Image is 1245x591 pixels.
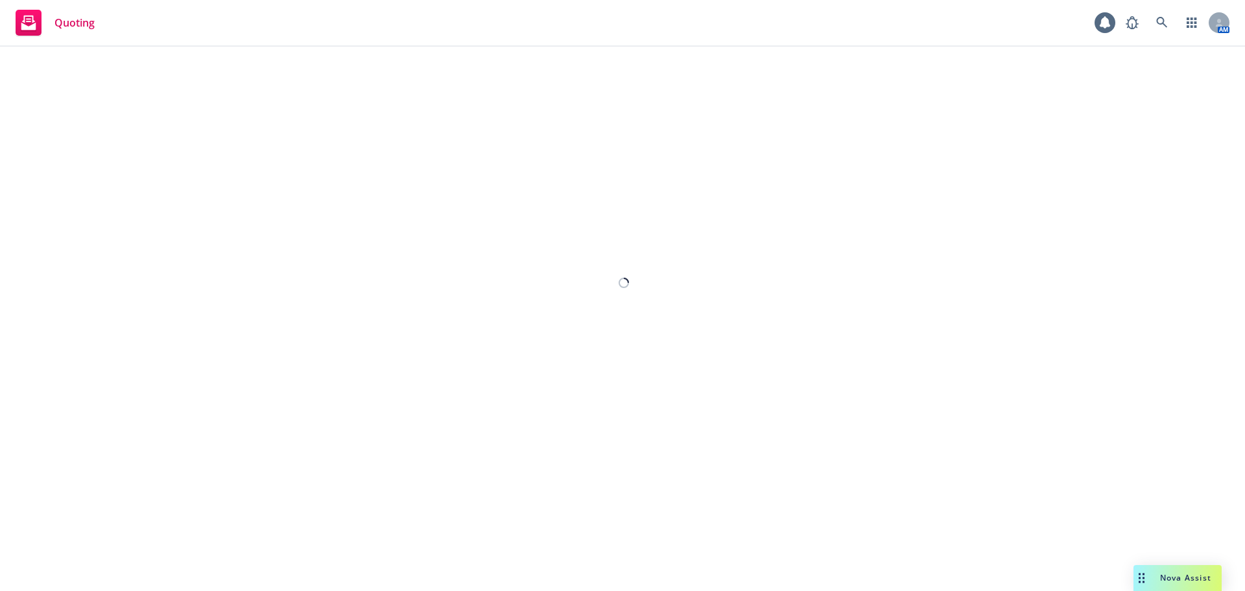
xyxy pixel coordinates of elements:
span: Nova Assist [1160,572,1211,583]
a: Search [1149,10,1175,36]
a: Quoting [10,5,100,41]
div: Drag to move [1133,565,1150,591]
a: Switch app [1179,10,1205,36]
a: Report a Bug [1119,10,1145,36]
button: Nova Assist [1133,565,1222,591]
span: Quoting [54,18,95,28]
